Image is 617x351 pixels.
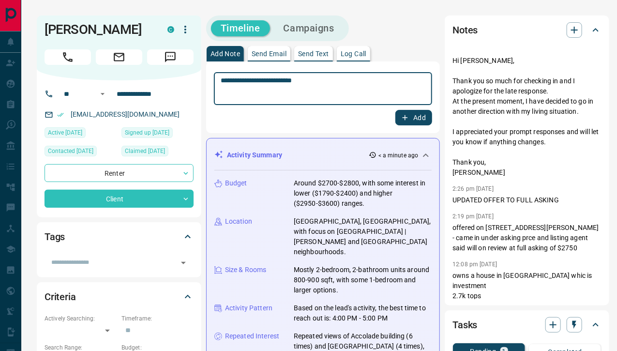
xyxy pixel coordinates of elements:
h2: Notes [452,22,478,38]
span: Signed up [DATE] [125,128,169,137]
h2: Tasks [452,317,477,333]
p: Based on the lead's activity, the best time to reach out is: 4:00 PM - 5:00 PM [294,303,432,323]
span: Claimed [DATE] [125,146,165,156]
p: Budget [225,178,247,188]
p: Activity Summary [227,150,282,160]
div: Tags [45,225,194,248]
p: Size & Rooms [225,265,267,275]
h2: Tags [45,229,65,244]
h2: Criteria [45,289,76,305]
p: Log Call [341,50,366,57]
button: Add [395,110,432,125]
p: Actively Searching: [45,314,117,323]
div: Activity Summary< a minute ago [214,146,432,164]
div: Client [45,190,194,208]
p: owns a house in [GEOGRAPHIC_DATA] whic is investment 2.7k tops parking [452,271,602,311]
p: [PERSON_NAME][DATE] 9:19 PM ([DATE]) to me Hi [PERSON_NAME], Thank you so much for checking in an... [452,25,602,178]
div: condos.ca [167,26,174,33]
p: Send Email [252,50,286,57]
p: Repeated Interest [225,331,279,341]
span: Contacted [DATE] [48,146,93,156]
div: Renter [45,164,194,182]
p: [GEOGRAPHIC_DATA], [GEOGRAPHIC_DATA], with focus on [GEOGRAPHIC_DATA] | [PERSON_NAME] and [GEOGRA... [294,216,432,257]
div: Tasks [452,313,602,336]
p: Location [225,216,252,227]
a: [EMAIL_ADDRESS][DOMAIN_NAME] [71,110,180,118]
p: Add Note [211,50,240,57]
button: Open [97,88,108,100]
h1: [PERSON_NAME] [45,22,153,37]
button: Campaigns [274,20,344,36]
p: Activity Pattern [225,303,272,313]
div: Wed Sep 03 2025 [45,146,117,159]
svg: Email Verified [57,111,64,118]
p: < a minute ago [378,151,419,160]
p: 2:19 pm [DATE] [452,213,494,220]
span: Active [DATE] [48,128,82,137]
span: Message [147,49,194,65]
span: Call [45,49,91,65]
div: Sat Aug 16 2025 [121,127,194,141]
p: Send Text [298,50,329,57]
p: offered on [STREET_ADDRESS][PERSON_NAME] - came in under asking prce and listing agent said will ... [452,223,602,253]
p: Mostly 2-bedroom, 2-bathroom units around 800-900 sqft, with some 1-bedroom and larger options. [294,265,432,295]
div: Fri Sep 12 2025 [45,127,117,141]
p: Timeframe: [121,314,194,323]
span: Email [96,49,142,65]
p: 12:08 pm [DATE] [452,261,497,268]
p: Around $2700-$2800, with some interest in lower ($1790-$2400) and higher ($2950-$3600) ranges. [294,178,432,209]
div: Criteria [45,285,194,308]
p: UPDATED OFFER TO FULL ASKING [452,195,602,205]
button: Open [177,256,190,270]
div: Notes [452,18,602,42]
div: Sat Aug 16 2025 [121,146,194,159]
button: Timeline [211,20,270,36]
p: 2:26 pm [DATE] [452,185,494,192]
